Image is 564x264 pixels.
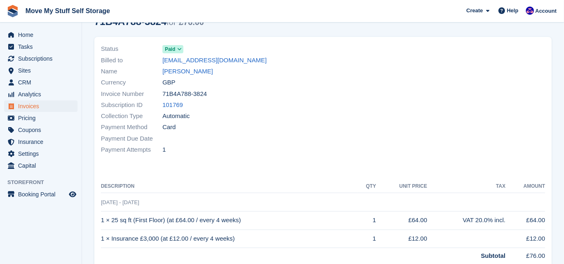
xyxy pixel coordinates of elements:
span: GBP [162,78,176,87]
span: Capital [18,160,67,171]
a: menu [4,112,78,124]
th: Tax [427,180,505,193]
span: Invoices [18,100,67,112]
td: 1 [358,230,376,248]
a: menu [4,136,78,148]
th: Amount [505,180,545,193]
span: Paid [165,46,175,53]
a: Move My Stuff Self Storage [22,4,113,18]
span: Home [18,29,67,41]
span: Coupons [18,124,67,136]
span: Settings [18,148,67,159]
span: Sites [18,65,67,76]
span: for [167,18,176,27]
span: [DATE] - [DATE] [101,199,139,205]
span: Pricing [18,112,67,124]
a: Paid [162,44,183,54]
span: CRM [18,77,67,88]
a: menu [4,41,78,52]
td: £64.00 [376,211,427,230]
td: £12.00 [376,230,427,248]
span: Help [507,7,518,15]
span: Payment Method [101,123,162,132]
span: Subscriptions [18,53,67,64]
th: Unit Price [376,180,427,193]
span: Collection Type [101,112,162,121]
span: Subscription ID [101,100,162,110]
span: Billed to [101,56,162,65]
span: Payment Attempts [101,145,162,155]
span: Storefront [7,178,82,187]
span: 1 [162,145,166,155]
a: menu [4,124,78,136]
td: 1 [358,211,376,230]
div: VAT 20.0% incl. [427,216,505,225]
a: [EMAIL_ADDRESS][DOMAIN_NAME] [162,56,267,65]
a: Preview store [68,189,78,199]
span: Card [162,123,176,132]
a: menu [4,100,78,112]
strong: Subtotal [481,252,505,259]
a: menu [4,148,78,159]
span: 71B4A788-3824 [162,89,207,99]
th: Description [101,180,358,193]
img: Jade Whetnall [526,7,534,15]
span: Automatic [162,112,190,121]
a: menu [4,189,78,200]
a: menu [4,65,78,76]
td: £12.00 [505,230,545,248]
span: Invoice Number [101,89,162,99]
span: Booking Portal [18,189,67,200]
td: £76.00 [505,248,545,261]
a: menu [4,77,78,88]
span: Analytics [18,89,67,100]
span: £76.00 [179,18,204,27]
span: Status [101,44,162,54]
a: menu [4,29,78,41]
td: 1 × 25 sq ft (First Floor) (at £64.00 / every 4 weeks) [101,211,358,230]
span: Name [101,67,162,76]
td: £64.00 [505,211,545,230]
span: Currency [101,78,162,87]
td: 1 × Insurance £3,000 (at £12.00 / every 4 weeks) [101,230,358,248]
span: Payment Due Date [101,134,162,143]
a: menu [4,53,78,64]
span: Tasks [18,41,67,52]
a: 101769 [162,100,183,110]
a: [PERSON_NAME] [162,67,213,76]
th: QTY [358,180,376,193]
a: menu [4,89,78,100]
a: menu [4,160,78,171]
span: Account [535,7,557,15]
span: Insurance [18,136,67,148]
span: Create [466,7,483,15]
img: stora-icon-8386f47178a22dfd0bd8f6a31ec36ba5ce8667c1dd55bd0f319d3a0aa187defe.svg [7,5,19,17]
